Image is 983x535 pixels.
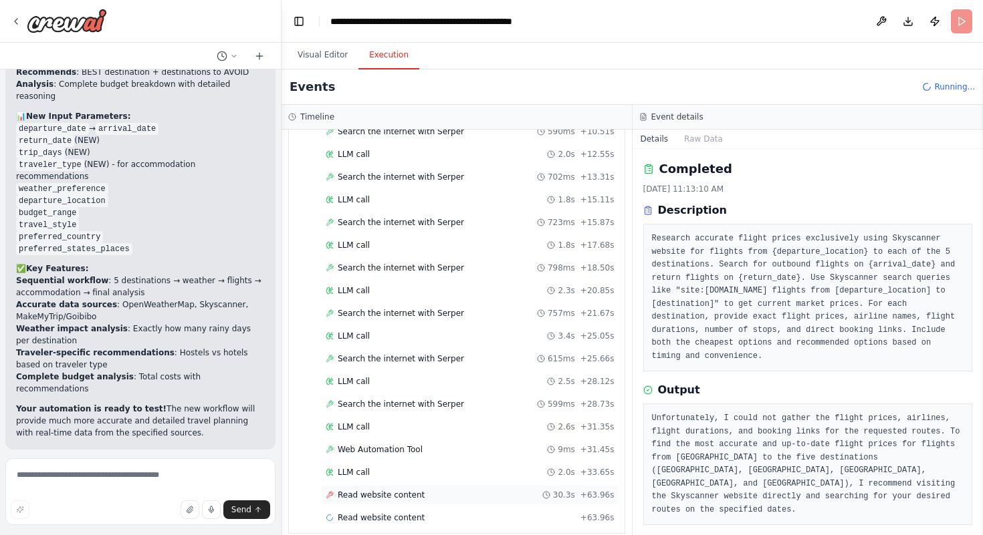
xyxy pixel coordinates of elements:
span: 1.8s [558,194,574,205]
span: + 63.96s [580,512,615,523]
span: + 10.51s [580,126,615,137]
span: 702ms [548,172,575,182]
button: Visual Editor [287,41,358,69]
span: Search the internet with Serper [338,262,464,273]
span: LLM call [338,376,370,387]
strong: Traveler-specific recommendations [16,348,175,357]
li: (NEW) - for accommodation recommendations [16,158,265,182]
span: LLM call [338,285,370,296]
span: + 28.12s [580,376,615,387]
div: [DATE] 11:13:10 AM [643,184,973,194]
span: + 31.35s [580,421,615,432]
li: : BEST destination + destinations to AVOID [16,66,265,78]
span: 2.3s [558,285,574,296]
button: Start a new chat [249,48,270,64]
li: : Hostels vs hotels based on traveler type [16,347,265,371]
h2: 📊 [16,110,265,122]
li: (NEW) [16,134,265,146]
span: + 63.96s [580,490,615,500]
h3: Description [658,202,727,218]
button: Execution [358,41,419,69]
span: 615ms [548,353,575,364]
li: : OpenWeatherMap, Skyscanner, MakeMyTrip/Goibibo [16,299,265,323]
span: Web Automation Tool [338,444,423,455]
span: + 25.66s [580,353,615,364]
pre: Unfortunately, I could not gather the flight prices, airlines, flight durations, and booking link... [652,412,964,516]
code: weather_preference [16,183,108,195]
span: Search the internet with Serper [338,353,464,364]
li: → [16,122,265,134]
li: : 5 destinations → weather → flights → accommodation → final analysis [16,275,265,299]
strong: Your automation is ready to test! [16,404,167,413]
span: + 21.67s [580,308,615,319]
button: Raw Data [676,130,731,148]
span: + 18.50s [580,262,615,273]
span: LLM call [338,331,370,341]
span: + 17.68s [580,240,615,250]
span: + 28.73s [580,399,615,409]
p: The new workflow will provide much more accurate and detailed travel planning with real-time data... [16,403,265,439]
span: 9ms [558,444,575,455]
button: Hide left sidebar [290,12,308,31]
span: Search the internet with Serper [338,399,464,409]
pre: Research accurate flight prices exclusively using Skyscanner website for flights from {departure_... [652,232,964,363]
span: + 12.55s [580,149,615,160]
span: 1.8s [558,240,574,250]
span: + 15.87s [580,217,615,228]
span: 2.0s [558,467,574,478]
span: LLM call [338,421,370,432]
span: Search the internet with Serper [338,217,464,228]
span: LLM call [338,194,370,205]
strong: Recommends [16,67,76,77]
code: return_date [16,135,74,147]
span: LLM call [338,149,370,160]
span: + 25.05s [580,331,615,341]
strong: Analysis [16,79,53,89]
strong: Accurate data sources [16,300,117,309]
li: : Exactly how many rainy days per destination [16,323,265,347]
h2: Completed [659,160,732,178]
code: departure_date [16,123,89,135]
strong: Sequential workflow [16,276,108,285]
h3: Output [658,382,700,398]
code: traveler_type [16,159,84,171]
span: + 20.85s [580,285,615,296]
span: Running... [934,81,975,92]
span: 30.3s [553,490,575,500]
button: Details [633,130,677,148]
span: LLM call [338,240,370,250]
strong: Weather impact analysis [16,324,128,333]
h3: Timeline [300,112,334,122]
span: 590ms [548,126,575,137]
h3: Event details [651,112,703,122]
span: Read website content [338,512,425,523]
span: Read website content [338,490,425,500]
span: 757ms [548,308,575,319]
span: + 15.11s [580,194,615,205]
button: Switch to previous chat [211,48,243,64]
li: : Complete budget breakdown with detailed reasoning [16,78,265,102]
code: preferred_country [16,231,103,243]
span: Search the internet with Serper [338,126,464,137]
strong: Key Features: [26,264,88,273]
span: + 13.31s [580,172,615,182]
span: Search the internet with Serper [338,308,464,319]
img: Logo [27,9,107,33]
code: departure_location [16,195,108,207]
span: 723ms [548,217,575,228]
span: + 33.65s [580,467,615,478]
button: Send [223,500,270,519]
span: Search the internet with Serper [338,172,464,182]
code: preferred_states_places [16,243,132,255]
li: : Total costs with recommendations [16,371,265,395]
code: budget_range [16,207,79,219]
h2: ✅ [16,262,265,275]
span: 3.4s [558,331,574,341]
button: Upload files [181,500,199,519]
code: travel_style [16,219,79,231]
span: 2.0s [558,149,574,160]
span: 2.5s [558,376,574,387]
span: LLM call [338,467,370,478]
h2: Events [290,77,335,96]
span: + 31.45s [580,444,615,455]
